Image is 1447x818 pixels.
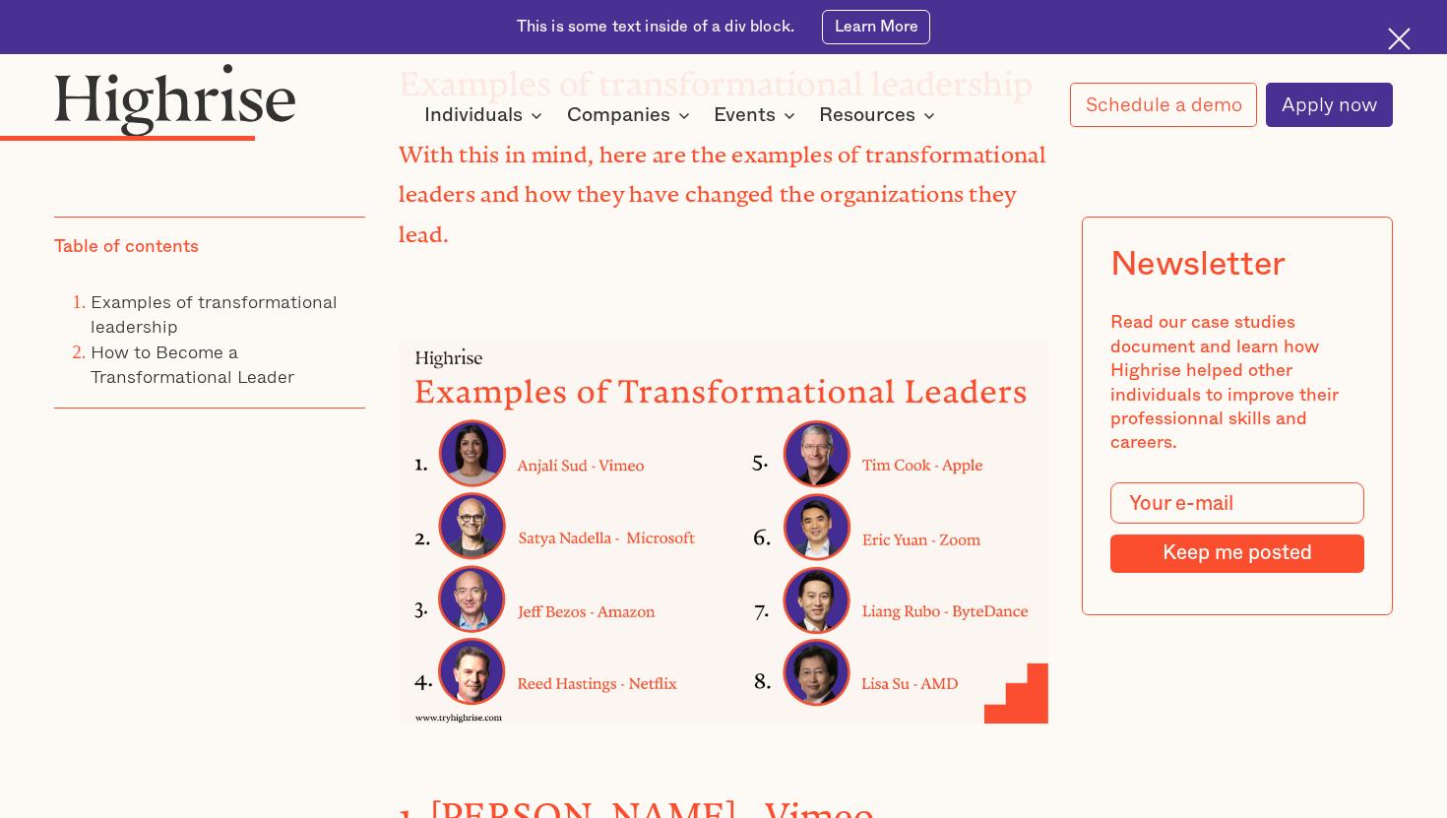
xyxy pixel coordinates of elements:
[1110,483,1365,524] input: Your e-mail
[819,103,941,127] div: Resources
[399,142,1046,236] strong: With this in mind, here are the examples of transformational leaders and how they have changed th...
[1110,312,1365,457] div: Read our case studies document and learn how Highrise helped other individuals to improve their p...
[91,287,338,340] a: Examples of transformational leadership
[1266,83,1393,127] a: Apply now
[91,338,294,390] a: How to Become a Transformational Leader
[714,103,801,127] div: Events
[819,103,915,127] div: Resources
[399,341,1048,724] img: An infographic listing examples of transformational leaders with their names and headshots.
[822,10,931,44] a: Learn More
[424,103,523,127] div: Individuals
[399,133,1048,252] p: ‍
[1070,83,1257,127] a: Schedule a demo
[517,17,794,38] div: This is some text inside of a div block.
[1110,245,1287,284] div: Newsletter
[567,103,696,127] div: Companies
[54,63,296,136] img: Highrise logo
[1110,535,1365,574] input: Keep me posted
[567,103,670,127] div: Companies
[714,103,776,127] div: Events
[424,103,548,127] div: Individuals
[1388,28,1411,50] img: Cross icon
[1110,483,1365,573] form: Modal Form
[54,236,199,260] div: Table of contents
